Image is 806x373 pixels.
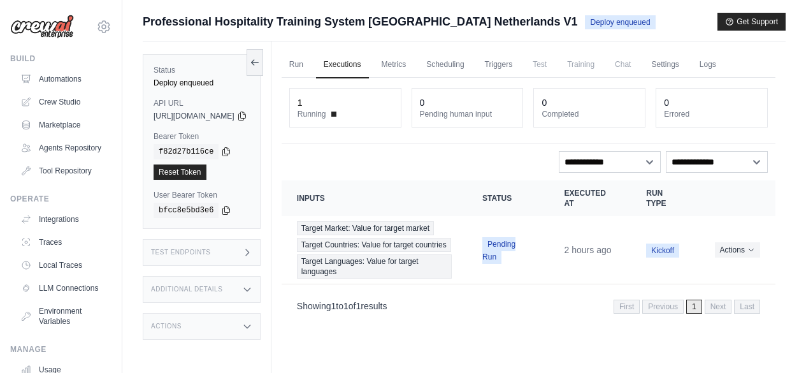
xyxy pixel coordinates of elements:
span: First [614,300,640,314]
span: 1 [331,301,336,311]
label: API URL [154,98,250,108]
a: Automations [15,69,112,89]
a: Reset Token [154,165,206,180]
div: 1 [298,96,303,109]
span: Target Languages: Value for target languages [297,254,452,279]
div: Operate [10,194,112,204]
a: Logs [692,52,724,78]
div: Manage [10,344,112,355]
a: View execution details for Target Market [297,221,452,279]
h3: Additional Details [151,286,222,293]
span: 1 [343,301,349,311]
dt: Pending human input [420,109,515,119]
p: Showing to of results [297,300,387,312]
button: Get Support [717,13,786,31]
div: Build [10,54,112,64]
dt: Errored [664,109,759,119]
div: Deploy enqueued [154,78,250,88]
nav: Pagination [282,289,775,322]
iframe: Chat Widget [742,312,806,373]
span: Next [705,300,732,314]
code: bfcc8e5bd3e6 [154,203,219,218]
a: Settings [644,52,686,78]
span: Last [734,300,760,314]
a: Environment Variables [15,301,112,332]
div: 0 [542,96,547,109]
span: Chat is not available until the deployment is complete [607,52,638,77]
a: Metrics [374,52,414,78]
a: Crew Studio [15,92,112,112]
code: f82d27b116ce [154,144,219,159]
label: Bearer Token [154,131,250,142]
a: Executions [316,52,369,78]
img: Logo [10,15,74,39]
a: Local Traces [15,255,112,275]
time: September 19, 2025 at 17:57 AST [565,245,612,255]
span: Running [298,109,326,119]
th: Inputs [282,180,467,216]
a: Triggers [477,52,521,78]
dt: Completed [542,109,637,119]
a: Marketplace [15,115,112,135]
label: Status [154,65,250,75]
a: Integrations [15,209,112,230]
a: Run [282,52,311,78]
span: Professional Hospitality Training System [GEOGRAPHIC_DATA] Netherlands V1 [143,13,577,31]
span: Training is not available until the deployment is complete [559,52,602,77]
h3: Actions [151,323,182,330]
span: 1 [356,301,361,311]
span: Kickoff [646,244,679,258]
h3: Test Endpoints [151,249,211,256]
span: Target Market: Value for target market [297,221,434,235]
span: Deploy enqueued [585,15,655,29]
th: Run Type [631,180,699,216]
span: Pending Run [482,237,515,264]
div: 0 [420,96,425,109]
th: Status [467,180,549,216]
span: 1 [686,300,702,314]
section: Crew executions table [282,180,775,322]
span: Target Countries: Value for target countries [297,238,451,252]
button: Actions for execution [715,242,760,258]
a: Scheduling [419,52,471,78]
a: LLM Connections [15,278,112,298]
div: 0 [664,96,669,109]
span: [URL][DOMAIN_NAME] [154,111,234,121]
a: Tool Repository [15,161,112,181]
nav: Pagination [614,300,760,314]
a: Agents Repository [15,138,112,158]
th: Executed at [549,180,631,216]
label: User Bearer Token [154,190,250,200]
a: Traces [15,232,112,252]
span: Test [525,52,554,77]
span: Previous [642,300,684,314]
